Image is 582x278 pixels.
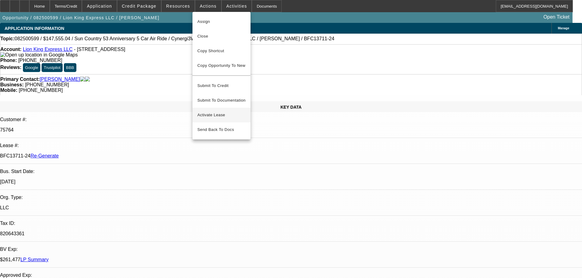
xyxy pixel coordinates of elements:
span: Close [197,33,246,40]
span: Copy Opportunity To New [197,63,245,68]
span: Assign [197,18,246,25]
span: Submit To Credit [197,82,246,89]
span: Send Back To Docs [197,126,246,133]
span: Submit To Documentation [197,97,246,104]
span: Copy Shortcut [197,47,246,55]
span: Activate Lease [197,111,246,119]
